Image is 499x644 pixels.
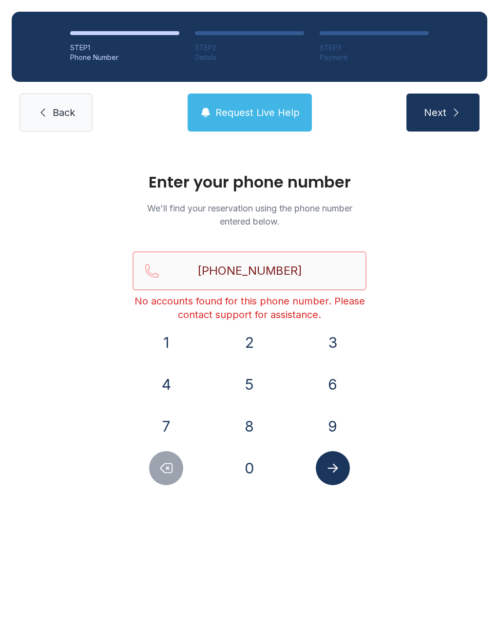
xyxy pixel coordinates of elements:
[316,409,350,443] button: 9
[232,367,267,401] button: 5
[70,43,179,53] div: STEP 1
[149,451,183,485] button: Delete number
[53,106,75,119] span: Back
[133,202,366,228] p: We'll find your reservation using the phone number entered below.
[133,294,366,322] div: No accounts found for this phone number. Please contact support for assistance.
[232,451,267,485] button: 0
[195,43,304,53] div: STEP 2
[133,251,366,290] input: Reservation phone number
[424,106,446,119] span: Next
[70,53,179,62] div: Phone Number
[320,43,429,53] div: STEP 3
[232,409,267,443] button: 8
[316,325,350,360] button: 3
[149,367,183,401] button: 4
[232,325,267,360] button: 2
[316,367,350,401] button: 6
[133,174,366,190] h1: Enter your phone number
[149,409,183,443] button: 7
[195,53,304,62] div: Details
[320,53,429,62] div: Payment
[149,325,183,360] button: 1
[215,106,300,119] span: Request Live Help
[316,451,350,485] button: Submit lookup form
